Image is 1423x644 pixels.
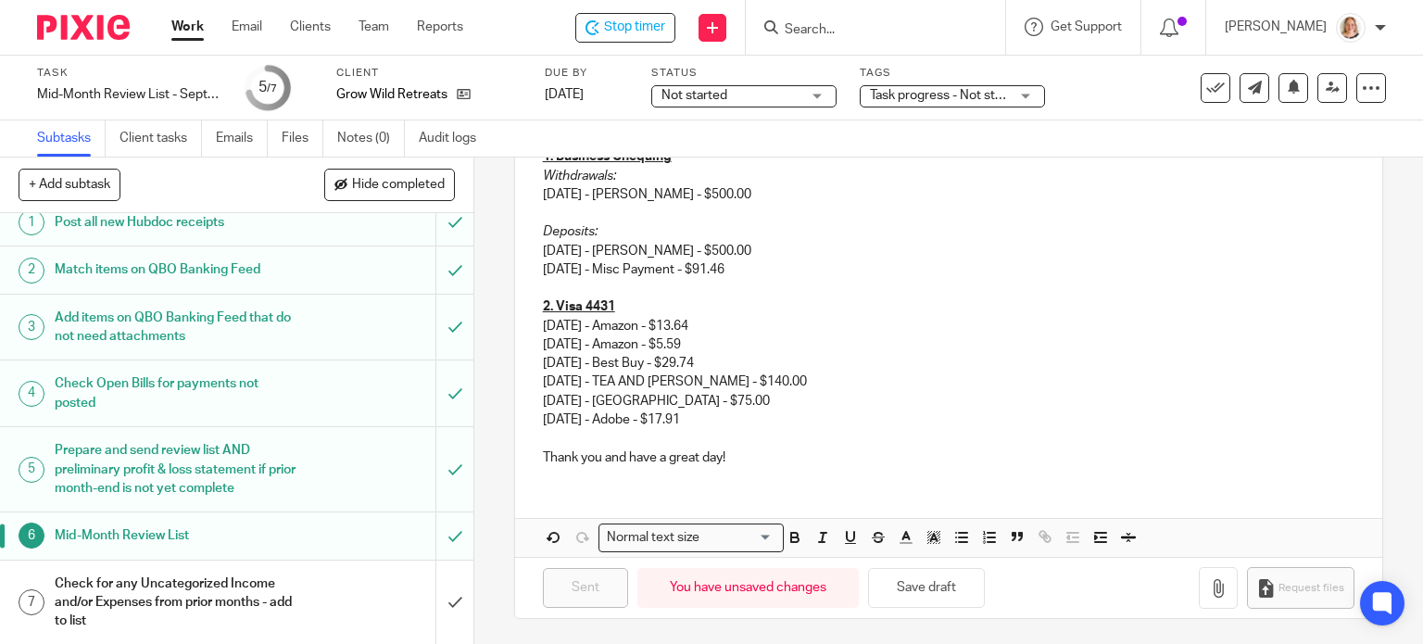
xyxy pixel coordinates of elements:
[543,300,615,313] u: 2. Visa 4431
[19,381,44,407] div: 4
[55,570,296,636] h1: Check for any Uncategorized Income and/or Expenses from prior months - add to list
[290,18,331,36] a: Clients
[324,169,455,200] button: Hide completed
[19,209,44,235] div: 1
[543,568,628,608] input: Sent
[19,523,44,549] div: 6
[336,66,522,81] label: Client
[55,256,296,284] h1: Match items on QBO Banking Feed
[543,260,1355,279] p: [DATE] - Misc Payment - $91.46
[1278,581,1344,596] span: Request files
[258,77,277,98] div: 5
[55,436,296,502] h1: Prepare and send review list AND preliminary profit & loss statement if prior month-end is not ye...
[604,18,665,37] span: Stop timer
[543,448,1355,467] p: Thank you and have a great day!
[860,66,1045,81] label: Tags
[543,392,1355,410] p: [DATE] - [GEOGRAPHIC_DATA] - $75.00
[543,317,1355,335] p: [DATE] - Amazon - $13.64
[545,66,628,81] label: Due by
[19,589,44,615] div: 7
[55,304,296,351] h1: Add items on QBO Banking Feed that do not need attachments
[419,120,490,157] a: Audit logs
[232,18,262,36] a: Email
[282,120,323,157] a: Files
[19,457,44,483] div: 5
[543,242,1355,260] p: [DATE] - [PERSON_NAME] - $500.00
[37,120,106,157] a: Subtasks
[352,178,445,193] span: Hide completed
[661,89,727,102] span: Not started
[337,120,405,157] a: Notes (0)
[171,18,204,36] a: Work
[870,89,1046,102] span: Task progress - Not started + 2
[706,528,773,548] input: Search for option
[598,524,784,552] div: Search for option
[543,170,616,183] em: Withdrawals:
[543,185,1355,204] p: [DATE] - [PERSON_NAME] - $500.00
[543,373,1355,391] p: [DATE] - TEA AND [PERSON_NAME] - $140.00
[783,22,950,39] input: Search
[37,85,222,104] div: Mid-Month Review List - September
[19,314,44,340] div: 3
[543,354,1355,373] p: [DATE] - Best Buy - $29.74
[545,88,584,101] span: [DATE]
[543,225,598,238] em: Deposits:
[19,169,120,200] button: + Add subtask
[868,568,985,608] button: Save draft
[417,18,463,36] a: Reports
[37,66,222,81] label: Task
[267,83,277,94] small: /7
[336,85,447,104] p: Grow Wild Retreats
[55,208,296,236] h1: Post all new Hubdoc receipts
[1225,18,1327,36] p: [PERSON_NAME]
[120,120,202,157] a: Client tasks
[55,522,296,549] h1: Mid-Month Review List
[543,335,1355,354] p: [DATE] - Amazon - $5.59
[543,410,1355,429] p: [DATE] - Adobe - $17.91
[216,120,268,157] a: Emails
[1051,20,1122,33] span: Get Support
[651,66,837,81] label: Status
[37,15,130,40] img: Pixie
[637,568,859,608] div: You have unsaved changes
[603,528,704,548] span: Normal text size
[19,258,44,284] div: 2
[359,18,389,36] a: Team
[55,370,296,417] h1: Check Open Bills for payments not posted
[575,13,675,43] div: Grow Wild Retreats - Mid-Month Review List - September
[1247,567,1354,609] button: Request files
[1336,13,1366,43] img: Screenshot%202025-09-16%20114050.png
